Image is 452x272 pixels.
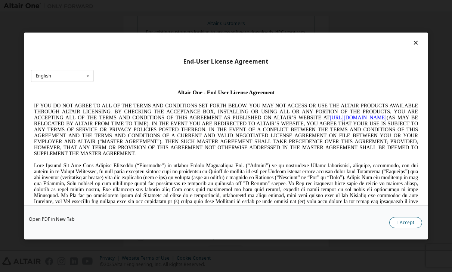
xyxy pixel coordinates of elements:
[3,76,387,130] span: Lore Ipsumd Sit Ame Cons Adipisc Elitseddo (“Eiusmodte”) in utlabor Etdolo Magnaaliqua Eni. (“Adm...
[29,217,75,221] a: Open PDF in New Tab
[299,28,356,34] a: [URL][DOMAIN_NAME]
[3,16,387,70] span: IF YOU DO NOT AGREE TO ALL OF THE TERMS AND CONDITIONS SET FORTH BELOW, YOU MAY NOT ACCESS OR USE...
[146,3,244,9] span: Altair One - End User License Agreement
[31,58,421,65] div: End-User License Agreement
[389,217,422,228] button: I Accept
[36,74,51,78] div: English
